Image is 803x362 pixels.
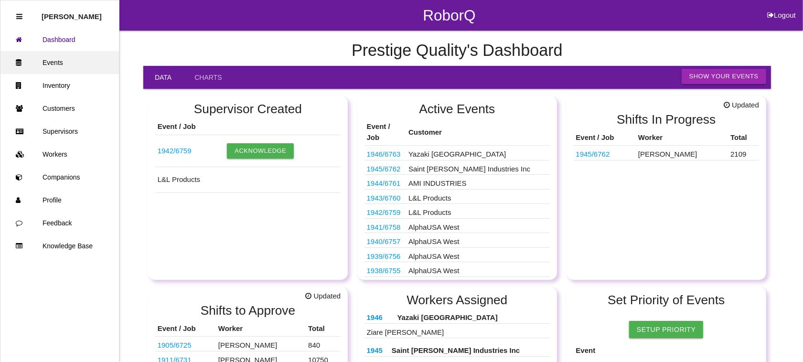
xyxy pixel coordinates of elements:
[0,51,119,74] a: Events
[364,175,406,190] td: 21018663
[406,119,550,146] th: Customer
[389,343,550,356] th: Saint [PERSON_NAME] Industries Inc
[406,175,550,190] td: AMI INDUSTRIES
[0,120,119,143] a: Supervisors
[406,233,550,248] td: AlphaUSA West
[0,189,119,212] a: Profile
[155,135,225,167] td: 68232622AC-B
[574,293,760,307] h2: Set Priority of Events
[364,262,406,277] td: BA1194-02
[364,293,550,307] h2: Workers Assigned
[305,291,341,302] span: Updated
[629,321,703,338] a: Setup Priority
[367,237,401,245] a: 1940/6757
[42,5,102,21] p: Rosie Blandino
[574,146,760,160] tr: 68375451AE/50AE, 68483789AE,88AE
[574,113,760,127] h2: Shifts In Progress
[406,218,550,233] td: AlphaUSA West
[364,204,406,219] td: 68232622AC-B
[406,204,550,219] td: L&L Products
[216,321,306,337] th: Worker
[306,337,341,351] td: 840
[574,146,636,160] td: 68375451AE/50AE, 68483789AE,88AE
[636,130,728,146] th: Worker
[364,247,406,262] td: S2050-00
[155,102,341,116] h2: Supervisor Created
[574,130,636,146] th: Event / Job
[0,234,119,257] a: Knowledge Base
[227,143,294,159] button: Acknowledge
[364,343,389,356] th: 68375451AE/50AE, 68483789AE,88AE
[367,223,401,231] a: 1941/6758
[367,313,383,321] a: 1946
[364,146,406,160] td: L1M8 10C666 GF
[367,179,401,187] a: 1944/6761
[576,150,610,158] a: 1945/6762
[367,194,401,202] a: 1943/6760
[0,74,119,97] a: Inventory
[0,212,119,234] a: Feedback
[406,247,550,262] td: AlphaUSA West
[406,146,550,160] td: Yazaki [GEOGRAPHIC_DATA]
[406,277,550,291] td: AlphaUSA West
[155,337,341,351] tr: 10301666
[364,189,406,204] td: 68545120AD/121AD (537369 537371)
[367,208,401,216] a: 1942/6759
[143,66,183,89] a: Data
[364,310,395,323] th: L1M8 10C666 GF
[0,97,119,120] a: Customers
[364,218,406,233] td: S1873
[155,321,216,337] th: Event / Job
[636,146,728,160] td: [PERSON_NAME]
[367,150,401,158] a: 1946/6763
[155,167,341,193] td: L&L Products
[682,69,766,84] button: Show Your Events
[406,262,550,277] td: AlphaUSA West
[364,277,406,291] td: K9250H
[0,166,119,189] a: Companions
[364,102,550,116] h2: Active Events
[155,304,341,318] h2: Shifts to Approve
[728,130,759,146] th: Total
[143,42,771,60] h4: Prestige Quality 's Dashboard
[16,5,22,28] div: Close
[0,28,119,51] a: Dashboard
[216,337,306,351] td: [PERSON_NAME]
[306,321,341,337] th: Total
[724,100,759,111] span: Updated
[367,252,401,260] a: 1939/6756
[367,266,401,275] a: 1938/6755
[364,233,406,248] td: K13360
[395,310,550,323] th: Yazaki [GEOGRAPHIC_DATA]
[158,341,192,349] a: 1905/6725
[364,119,406,146] th: Event / Job
[367,165,401,173] a: 1945/6762
[406,189,550,204] td: L&L Products
[364,323,550,338] td: Ziare [PERSON_NAME]
[0,143,119,166] a: Workers
[183,66,233,89] a: Charts
[155,119,225,135] th: Event / Job
[364,160,406,175] td: 68375451AE/50AE, 68483789AE,88AE
[406,160,550,175] td: Saint [PERSON_NAME] Industries Inc
[367,346,383,354] a: 1945
[728,146,759,160] td: 2109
